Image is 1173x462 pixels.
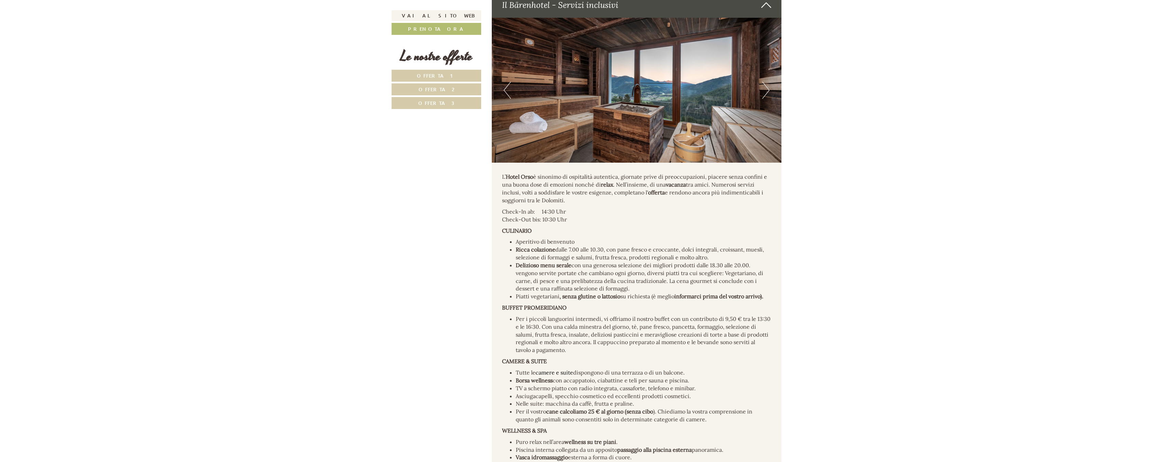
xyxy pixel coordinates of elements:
[392,47,481,66] div: Le nostre offerte
[516,238,772,246] li: Aperitivo di benvenuto
[392,10,481,21] a: Vai al sito web
[516,384,772,392] li: TV a schermo piatto con radio integrata, cassaforte, telefono e minibar.
[516,454,568,461] strong: Vasca idromassaggio
[516,246,772,261] li: dalle 7.00 alle 10.30, con pane fresco e croccante, dolci integrali, croissant, muesli, selezione...
[516,453,772,461] li: esterna a forma di cuore.
[564,438,616,445] strong: wellness su tre piani
[516,261,772,293] li: con una generosa selezione dei migliori prodotti dalle 18.30 alle 20.00. vengono servite portate ...
[502,358,547,365] strong: CAMERE & SUITE
[502,173,772,204] p: L’ è sinonimo di ospitalità autentica, giornate prive di preoccupazioni, piacere senza confini e ...
[516,400,772,408] li: Nelle suite: macchina da caffè, frutta e praline.
[506,173,533,180] strong: Hotel Orso
[546,408,653,415] strong: cane calcoliamo 25 € al giorno (senza cibo
[617,446,692,453] strong: passaggio alla piscina esterna
[516,377,772,384] li: con accappatoio, ciabattine e teli per sauna e piscina.
[516,369,772,377] li: Tutte le dispongono di una terrazza o di un balcone.
[601,181,613,188] strong: relax
[666,181,686,188] strong: vacanza
[516,438,772,446] li: Puro relax nell’area .
[516,377,553,384] strong: Borsa wellness
[516,293,772,300] li: Piatti vegetariani su richiesta (è meglio
[762,82,769,99] button: Next
[502,208,772,223] p: Check-In ab: 14:30 Uhr Check-Out bis: 10:30 Uhr
[418,100,454,106] span: Offerta 3
[536,369,573,376] a: camere e suite
[559,293,620,300] strong: , senza glutine o lattosio
[504,82,511,99] button: Previous
[516,246,555,253] strong: Ricca colazione
[516,315,772,354] li: Per i piccoli languorini intermedi, vi offriamo il nostro buffet con un contributo di 9,50 € tra ...
[502,427,547,434] strong: WELLNESS & SPA
[516,446,772,454] li: Piscina interna collegata da un apposito panoramica.
[516,262,571,269] strong: Delizioso menu serale
[502,304,567,311] strong: BUFFET PROMERIDIANO
[648,189,665,196] strong: offerta
[392,23,481,35] a: Prenota ora
[417,72,456,79] span: Offerta 1
[674,293,763,300] strong: informarci prima del vostro arrivo).
[502,227,532,234] strong: CULINARIO
[516,392,772,400] li: Asciugacapelli, specchio cosmetico ed eccellenti prodotti cosmetici.
[419,86,454,93] span: Offerta 2
[516,408,772,423] li: Per il vostro ). Chiediamo la vostra comprensione in quanto gli animali sono consentiti solo in d...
